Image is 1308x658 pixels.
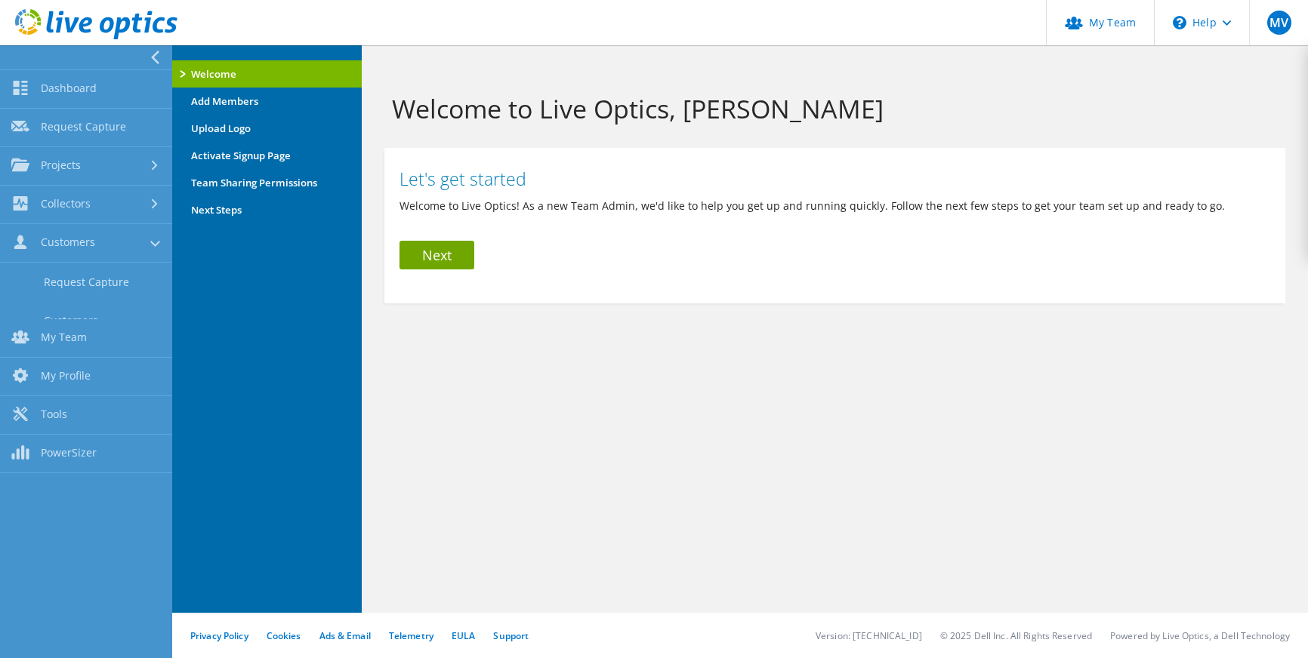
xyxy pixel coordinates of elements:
h2: Let's get started [399,171,1270,187]
svg: \n [1173,16,1186,29]
a: Cookies [267,629,301,642]
li: Next Steps [172,196,362,223]
li: Welcome [172,60,362,88]
li: Team Sharing Permissions [172,169,362,196]
p: Welcome to Live Optics! As a new Team Admin, we'd like to help you get up and running quickly. Fo... [399,198,1270,214]
li: Activate Signup Page [172,142,362,169]
h1: Welcome to Live Optics, [PERSON_NAME] [392,93,1270,125]
li: Version: [TECHNICAL_ID] [816,629,922,642]
a: Privacy Policy [190,629,248,642]
li: © 2025 Dell Inc. All Rights Reserved [940,629,1092,642]
a: Ads & Email [319,629,371,642]
a: Next [399,241,474,269]
a: Support [493,629,529,642]
li: Upload Logo [172,115,362,142]
li: Powered by Live Optics, a Dell Technology [1110,629,1290,642]
span: MV [1267,11,1291,35]
li: Add Members [172,88,362,115]
a: Telemetry [389,629,433,642]
a: EULA [452,629,475,642]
